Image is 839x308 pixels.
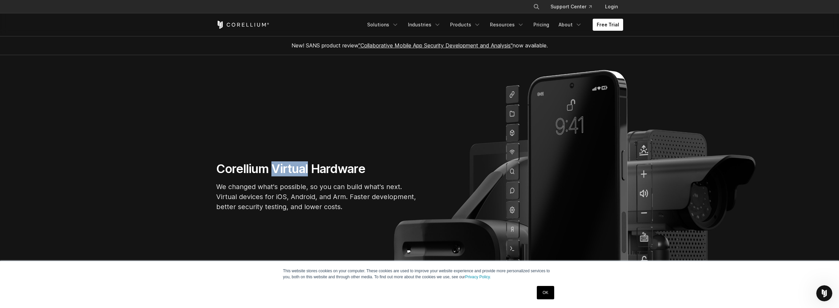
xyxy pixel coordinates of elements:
[529,19,553,31] a: Pricing
[545,1,597,13] a: Support Center
[537,286,554,299] a: OK
[486,19,528,31] a: Resources
[404,19,445,31] a: Industries
[291,42,548,49] span: New! SANS product review now available.
[530,1,542,13] button: Search
[816,285,832,301] iframe: Intercom live chat
[283,268,556,280] p: This website stores cookies on your computer. These cookies are used to improve your website expe...
[363,19,623,31] div: Navigation Menu
[446,19,485,31] a: Products
[216,21,269,29] a: Corellium Home
[525,1,623,13] div: Navigation Menu
[216,161,417,176] h1: Corellium Virtual Hardware
[216,182,417,212] p: We changed what's possible, so you can build what's next. Virtual devices for iOS, Android, and A...
[358,42,513,49] a: "Collaborative Mobile App Security Development and Analysis"
[600,1,623,13] a: Login
[465,275,491,279] a: Privacy Policy.
[593,19,623,31] a: Free Trial
[555,19,586,31] a: About
[363,19,403,31] a: Solutions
